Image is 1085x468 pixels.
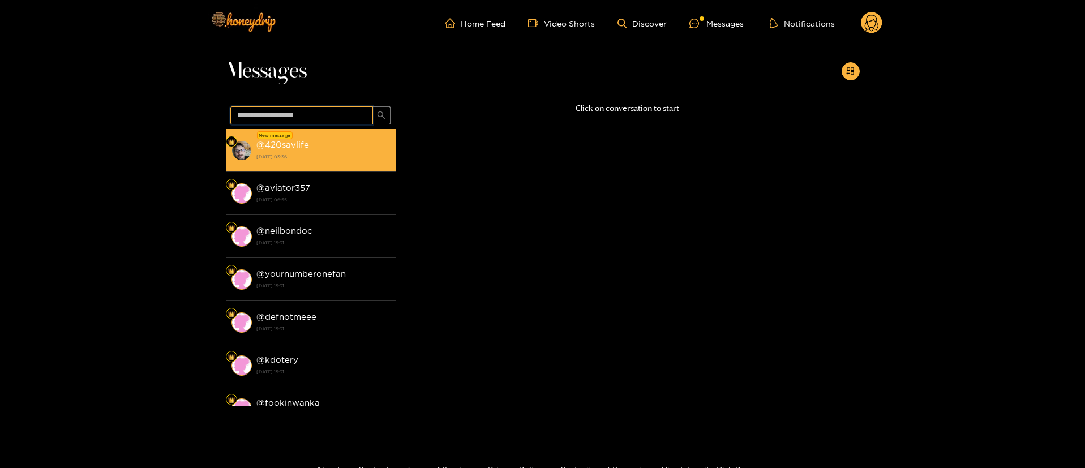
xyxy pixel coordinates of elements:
[256,312,316,321] strong: @ defnotmeee
[256,183,310,192] strong: @ aviator357
[617,19,667,28] a: Discover
[842,62,860,80] button: appstore-add
[372,106,391,124] button: search
[226,58,307,85] span: Messages
[528,18,595,28] a: Video Shorts
[445,18,505,28] a: Home Feed
[256,367,390,377] strong: [DATE] 15:31
[766,18,838,29] button: Notifications
[231,269,252,290] img: conversation
[228,397,235,403] img: Fan Level
[228,268,235,274] img: Fan Level
[257,131,293,139] div: New message
[256,195,390,205] strong: [DATE] 06:55
[256,355,298,364] strong: @ kdotery
[396,102,860,115] p: Click on conversation to start
[228,182,235,188] img: Fan Level
[528,18,544,28] span: video-camera
[256,226,312,235] strong: @ neilbondoc
[377,111,385,121] span: search
[256,238,390,248] strong: [DATE] 15:31
[231,226,252,247] img: conversation
[231,183,252,204] img: conversation
[256,324,390,334] strong: [DATE] 15:31
[231,312,252,333] img: conversation
[228,311,235,317] img: Fan Level
[256,152,390,162] strong: [DATE] 03:36
[256,269,346,278] strong: @ yournumberonefan
[228,225,235,231] img: Fan Level
[228,354,235,360] img: Fan Level
[256,281,390,291] strong: [DATE] 15:31
[228,139,235,145] img: Fan Level
[256,398,320,407] strong: @ fookinwanka
[231,398,252,419] img: conversation
[231,140,252,161] img: conversation
[256,140,309,149] strong: @ 420savlife
[689,17,744,30] div: Messages
[846,67,855,76] span: appstore-add
[231,355,252,376] img: conversation
[445,18,461,28] span: home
